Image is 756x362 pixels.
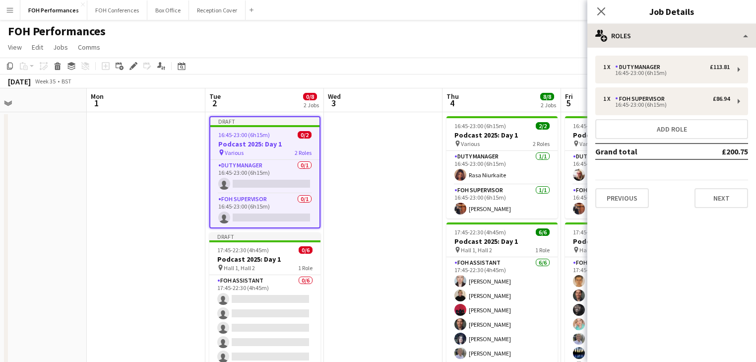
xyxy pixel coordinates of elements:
div: £86.94 [713,95,730,102]
h3: Podcast 2025: Day 1 [446,237,558,246]
app-job-card: 16:45-23:00 (6h15m)2/2Podcast 2025: Day 1 Various2 RolesDuty Manager1/116:45-23:00 (6h15m)Rasa Ni... [446,116,558,218]
button: Next [694,188,748,208]
h3: Podcast 2025: Day 1 [446,131,558,140]
span: Mon [91,92,104,101]
button: Previous [595,188,649,208]
h3: Podcast 2025: Day 1 [210,140,319,148]
app-card-role: FOH Supervisor0/116:45-23:00 (6h15m) [210,194,319,227]
a: Edit [28,41,47,54]
span: 0/8 [303,93,317,100]
span: 16:45-23:00 (6h15m) [218,131,270,139]
h3: Job Details [587,5,756,18]
div: Duty Manager [615,64,664,71]
span: Various [225,149,244,156]
span: 1 [89,97,104,109]
span: Hall 1, Hall 2 [224,264,255,272]
span: Jobs [53,43,68,52]
div: Draft [209,232,320,240]
span: Hall 1, Hall 2 [461,246,492,254]
app-card-role: FOH Supervisor1/116:45-23:00 (6h15m)[PERSON_NAME] [565,185,676,218]
span: 16:45-23:00 (6h15m) [573,122,625,130]
span: Fri [565,92,573,101]
div: 16:45-23:00 (6h15m) [603,102,730,107]
td: £200.75 [689,144,748,159]
button: Add role [595,119,748,139]
h1: FOH Performances [8,24,106,39]
span: 8/8 [540,93,554,100]
h3: Podcast 2025: Day 1 [209,255,320,264]
div: 2 Jobs [541,101,556,109]
div: 16:45-23:00 (6h15m) [603,71,730,75]
a: View [4,41,26,54]
span: 2/2 [536,122,550,130]
span: Hall 1, 2, STP [579,246,611,254]
div: FOH Supervisor [615,95,669,102]
app-card-role: FOH Supervisor1/116:45-23:00 (6h15m)[PERSON_NAME] [446,185,558,218]
app-card-role: Duty Manager0/116:45-23:00 (6h15m) [210,160,319,194]
a: Comms [74,41,104,54]
div: 1 x [603,95,615,102]
div: £113.81 [710,64,730,71]
button: FOH Performances [20,0,87,20]
span: 1 Role [298,264,313,272]
td: Grand total [595,144,689,159]
span: View [8,43,22,52]
div: 2 Jobs [304,101,319,109]
span: 6/6 [536,228,550,236]
div: 1 x [603,64,615,71]
h3: Podcast 2025: Day 2 [565,131,676,140]
span: 2 Roles [533,140,550,147]
span: Thu [446,92,459,101]
div: [DATE] [8,76,31,86]
span: 5 [564,97,573,109]
button: FOH Conferences [87,0,147,20]
span: Various [579,140,598,147]
span: 17:45-22:30 (4h45m) [573,228,625,236]
span: 2 Roles [295,149,312,156]
div: BST [62,77,71,85]
div: Draft [210,117,319,125]
span: 1 Role [535,246,550,254]
span: Tue [209,92,221,101]
span: 17:45-22:30 (4h45m) [454,228,506,236]
span: Edit [32,43,43,52]
span: 16:45-23:00 (6h15m) [454,122,506,130]
span: Wed [328,92,341,101]
span: 0/6 [299,246,313,254]
span: 17:45-22:30 (4h45m) [217,246,269,254]
span: Week 35 [33,77,58,85]
app-job-card: 16:45-23:00 (6h15m)2/2Podcast 2025: Day 2 Various2 RolesDuty Manager1/116:45-23:00 (6h15m)[PERSON... [565,116,676,218]
app-job-card: Draft16:45-23:00 (6h15m)0/2Podcast 2025: Day 1 Various2 RolesDuty Manager0/116:45-23:00 (6h15m) F... [209,116,320,228]
span: 2 [208,97,221,109]
span: 4 [445,97,459,109]
div: Roles [587,24,756,48]
span: Various [461,140,480,147]
a: Jobs [49,41,72,54]
app-card-role: Duty Manager1/116:45-23:00 (6h15m)Rasa Niurkaite [446,151,558,185]
h3: Podcast 2025: Day 2 [565,237,676,246]
span: Comms [78,43,100,52]
button: Box Office [147,0,189,20]
app-card-role: Duty Manager1/116:45-23:00 (6h15m)[PERSON_NAME] [565,151,676,185]
span: 3 [326,97,341,109]
span: 0/2 [298,131,312,139]
button: Reception Cover [189,0,246,20]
